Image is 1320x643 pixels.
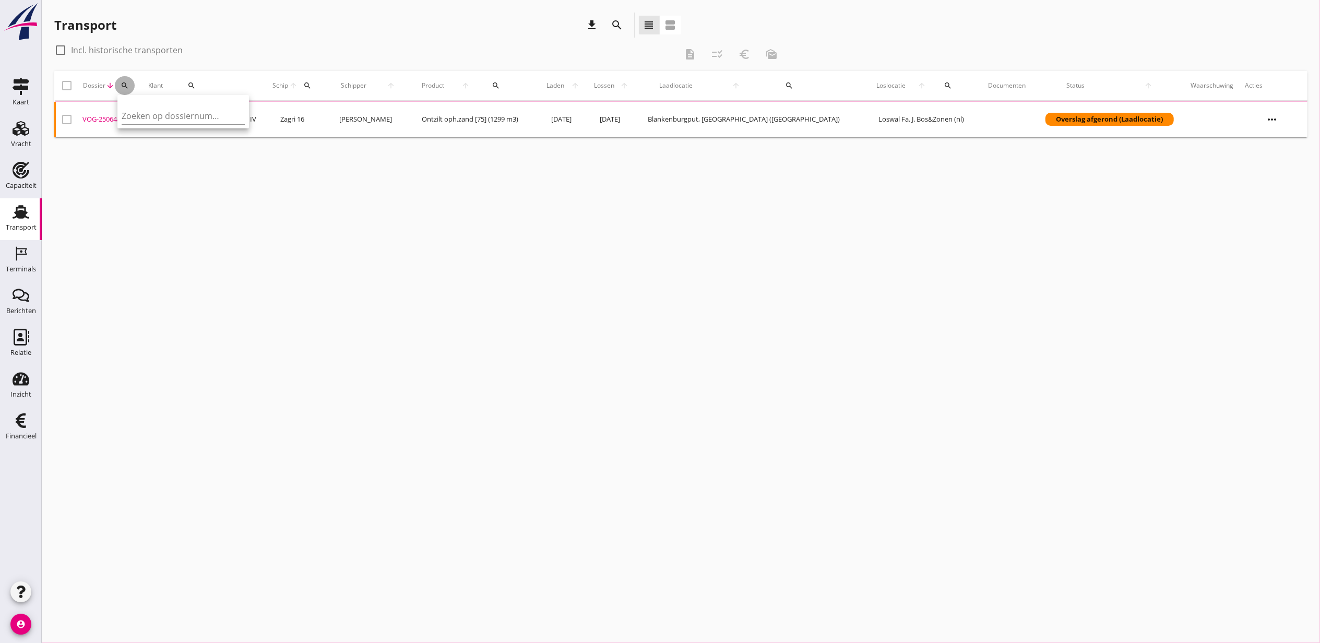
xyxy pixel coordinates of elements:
[879,114,965,124] span: Loswal Fa. J. Bos&Zonen (nl)
[643,19,656,31] i: view_headline
[871,81,912,90] span: Loslocatie
[11,140,31,147] div: Vracht
[586,19,599,31] i: download
[331,81,377,90] span: Schipper
[1245,81,1303,90] div: Acties
[611,19,624,31] i: search
[148,73,264,98] div: Klant
[1257,105,1287,134] i: more_horiz
[1037,81,1115,90] span: Status
[712,81,760,90] i: arrow_upward
[587,102,636,137] td: [DATE]
[10,349,31,356] div: Relatie
[785,81,793,90] i: search
[6,266,36,272] div: Terminals
[453,81,478,90] i: arrow_upward
[591,81,617,90] span: Lossen
[1114,81,1182,90] i: arrow_upward
[639,81,712,90] span: Laadlocatie
[6,307,36,314] div: Berichten
[912,81,932,90] i: arrow_upward
[71,45,183,55] label: Incl. historische transporten
[635,102,866,137] td: Blankenburgput, [GEOGRAPHIC_DATA] ([GEOGRAPHIC_DATA])
[268,102,327,137] td: Zagri 16
[2,3,40,41] img: logo-small.a267ee39.svg
[122,108,230,124] input: Zoeken op dossiernummer...
[289,81,298,90] i: arrow_upward
[303,81,312,90] i: search
[1191,81,1236,90] div: Waarschuwing
[6,433,37,439] div: Financieel
[10,614,31,635] i: account_circle
[327,102,409,137] td: [PERSON_NAME]
[10,391,31,398] div: Inzicht
[567,81,582,90] i: arrow_upward
[106,81,115,90] i: arrow_downward
[54,17,116,33] div: Transport
[82,114,140,125] div: VOG-250644
[413,81,453,90] span: Product
[6,224,37,231] div: Transport
[664,19,677,31] i: view_agenda
[272,81,289,90] span: Schip
[377,81,406,90] i: arrow_upward
[539,102,587,137] td: [DATE]
[187,81,196,90] i: search
[13,99,29,105] div: Kaart
[82,81,106,90] span: Dossier
[6,182,37,189] div: Capaciteit
[617,81,631,90] i: arrow_upward
[543,81,567,90] span: Laden
[988,81,1029,90] div: Documenten
[1045,113,1174,126] div: Overslag afgerond (Laadlocatie)
[944,81,952,90] i: search
[409,102,539,137] td: Ontzilt oph.zand [75] (1299 m3)
[492,81,500,90] i: search
[121,81,129,90] i: search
